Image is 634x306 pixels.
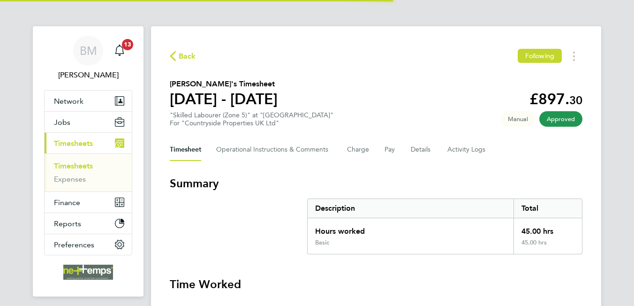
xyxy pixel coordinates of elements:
button: Preferences [45,234,132,255]
a: Go to home page [44,265,132,280]
div: Total [513,199,582,218]
button: Activity Logs [447,138,487,161]
app-decimal: £897. [529,90,582,108]
div: Description [308,199,513,218]
span: 30 [569,93,582,107]
h3: Summary [170,176,582,191]
button: Operational Instructions & Comments [216,138,332,161]
span: Preferences [54,240,94,249]
span: Network [54,97,83,106]
span: 13 [122,39,133,50]
button: Back [170,50,196,62]
button: Following [518,49,562,63]
div: Hours worked [308,218,513,239]
h3: Time Worked [170,277,582,292]
nav: Main navigation [33,26,143,297]
button: Timesheets [45,133,132,153]
span: Timesheets [54,139,93,148]
h2: [PERSON_NAME]'s Timesheet [170,78,278,90]
span: Back [179,51,196,62]
div: Summary [307,199,582,254]
button: Jobs [45,112,132,132]
button: Reports [45,213,132,234]
span: Following [525,52,554,60]
span: Brooke Morley [44,69,132,81]
div: For "Countryside Properties UK Ltd" [170,119,333,127]
button: Charge [347,138,370,161]
span: Reports [54,219,81,228]
h1: [DATE] - [DATE] [170,90,278,108]
span: This timesheet was manually created. [500,111,536,127]
span: BM [80,45,97,57]
a: Timesheets [54,161,93,170]
span: Finance [54,198,80,207]
button: Network [45,91,132,111]
a: 13 [110,36,129,66]
span: Jobs [54,118,70,127]
a: BM[PERSON_NAME] [44,36,132,81]
button: Timesheets Menu [566,49,582,63]
button: Details [411,138,432,161]
button: Finance [45,192,132,213]
div: Basic [315,239,329,246]
img: net-temps-logo-retina.png [63,265,113,280]
button: Timesheet [170,138,201,161]
div: 45.00 hrs [513,239,582,254]
a: Expenses [54,175,86,184]
button: Pay [385,138,396,161]
div: 45.00 hrs [513,218,582,239]
div: Timesheets [45,153,132,191]
div: "Skilled Labourer (Zone 5)" at "[GEOGRAPHIC_DATA]" [170,111,333,127]
span: This timesheet has been approved. [539,111,582,127]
